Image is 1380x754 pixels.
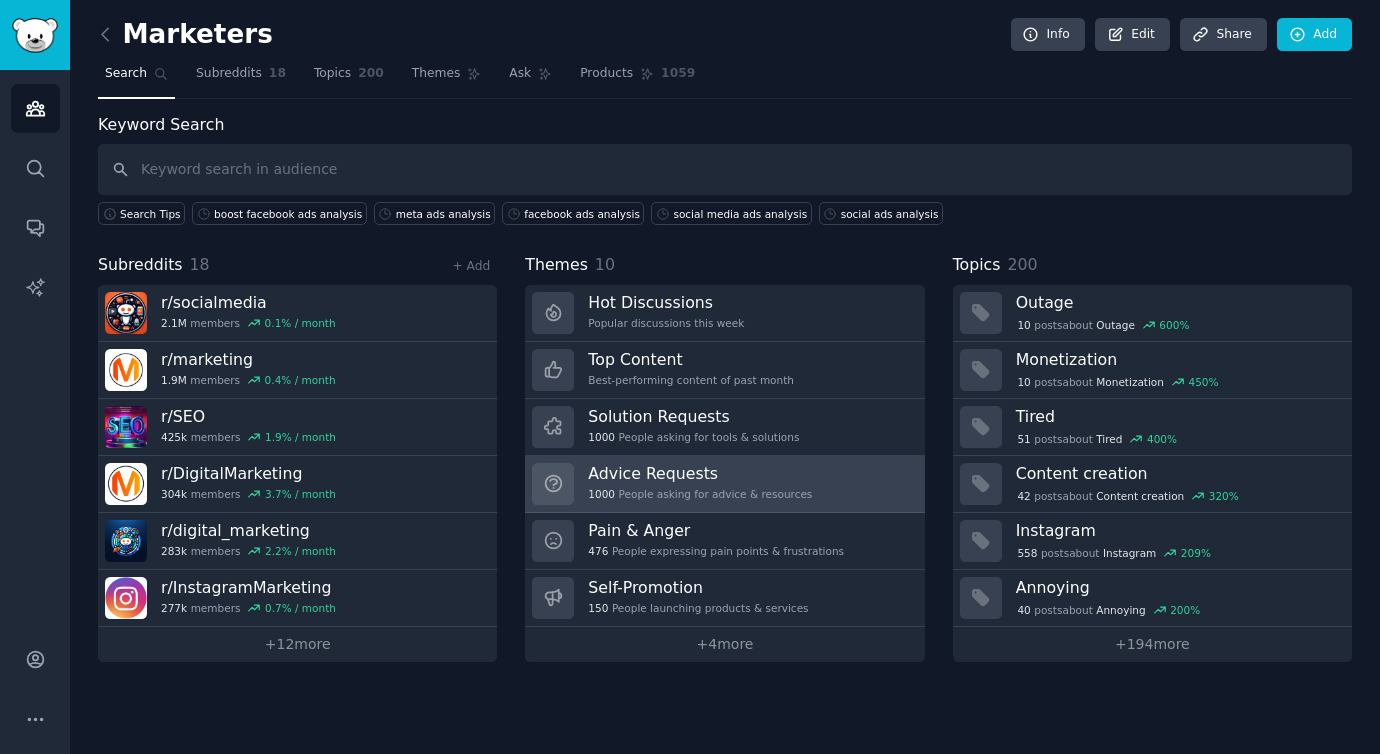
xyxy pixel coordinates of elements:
div: 0.1 % / month [265,316,336,330]
h3: r/ DigitalMarketing [161,463,336,484]
a: Search [98,58,175,99]
span: 1000 [588,430,615,444]
a: Advice Requests1000People asking for advice & resources [525,456,924,513]
a: +4more [525,627,924,662]
a: Solution Requests1000People asking for tools & solutions [525,399,924,456]
h3: r/ digital_marketing [161,520,336,541]
h2: Marketers [98,19,273,51]
div: People expressing pain points & frustrations [588,544,844,558]
span: 283k [161,544,187,558]
a: + Add [452,259,490,273]
a: Products1059 [573,58,702,99]
div: social ads analysis [841,207,939,221]
div: social media ads analysis [673,207,807,221]
div: 209 % [1181,546,1211,560]
span: Instagram [1103,546,1156,560]
span: Subreddits [98,253,183,278]
a: Hot DiscussionsPopular discussions this week [525,285,924,342]
div: facebook ads analysis [524,207,640,221]
a: Topics200 [307,58,391,99]
img: socialmedia [105,292,147,334]
a: social media ads analysis [651,202,811,225]
div: 200 % [1170,603,1200,617]
a: Outage10postsaboutOutage600% [953,285,1352,342]
div: People launching products & services [588,601,808,615]
h3: r/ socialmedia [161,292,336,313]
span: 1000 [588,487,615,501]
label: Keyword Search [98,115,224,134]
div: post s about [1016,544,1213,562]
img: digital_marketing [105,520,147,562]
h3: Content creation [1016,463,1338,484]
span: 200 [1007,255,1037,274]
div: members [161,487,336,501]
span: 10 [1017,375,1030,389]
div: 1.9 % / month [265,430,336,444]
a: Tired51postsaboutTired400% [953,399,1352,456]
a: Top ContentBest-performing content of past month [525,342,924,399]
div: 0.7 % / month [265,601,336,615]
h3: r/ InstagramMarketing [161,577,336,598]
img: InstagramMarketing [105,577,147,619]
div: Popular discussions this week [588,316,744,330]
span: Tired [1096,432,1122,446]
a: Ask [502,58,559,99]
span: 425k [161,430,187,444]
h3: Pain & Anger [588,520,844,541]
div: People asking for tools & solutions [588,430,799,444]
span: Search [105,65,147,83]
a: r/socialmedia2.1Mmembers0.1% / month [98,285,497,342]
div: members [161,601,336,615]
span: Monetization [1096,375,1164,389]
img: DigitalMarketing [105,463,147,505]
a: r/DigitalMarketing304kmembers3.7% / month [98,456,497,513]
span: Themes [412,65,461,83]
div: post s about [1016,373,1221,391]
span: Themes [525,253,588,278]
div: post s about [1016,601,1202,619]
span: Topics [314,65,351,83]
span: 51 [1017,432,1030,446]
a: boost facebook ads analysis [192,202,367,225]
span: 18 [269,65,286,83]
div: post s about [1016,487,1241,505]
a: Share [1180,18,1266,52]
span: 277k [161,601,187,615]
h3: Solution Requests [588,406,799,427]
a: Pain & Anger476People expressing pain points & frustrations [525,513,924,570]
h3: r/ marketing [161,349,336,370]
img: marketing [105,349,147,391]
a: social ads analysis [819,202,943,225]
span: Subreddits [196,65,262,83]
span: 1.9M [161,373,187,387]
a: Themes [405,58,489,99]
span: Outage [1096,318,1135,332]
span: 476 [588,544,608,558]
a: Subreddits18 [189,58,293,99]
div: members [161,373,336,387]
a: Monetization10postsaboutMonetization450% [953,342,1352,399]
div: meta ads analysis [396,207,491,221]
a: r/marketing1.9Mmembers0.4% / month [98,342,497,399]
button: Search Tips [98,202,185,225]
div: 2.2 % / month [265,544,336,558]
div: members [161,430,336,444]
a: r/SEO425kmembers1.9% / month [98,399,497,456]
span: 558 [1017,546,1037,560]
span: Search Tips [120,207,181,221]
div: members [161,316,336,330]
div: boost facebook ads analysis [214,207,362,221]
div: 320 % [1209,489,1239,503]
span: 2.1M [161,316,187,330]
span: 42 [1017,489,1030,503]
div: members [161,544,336,558]
h3: Top Content [588,349,794,370]
div: Best-performing content of past month [588,373,794,387]
a: Info [1011,18,1085,52]
input: Keyword search in audience [98,144,1352,195]
div: 400 % [1147,432,1177,446]
img: GummySearch logo [12,18,58,53]
a: r/digital_marketing283kmembers2.2% / month [98,513,497,570]
span: 18 [190,255,210,274]
h3: Tired [1016,406,1338,427]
